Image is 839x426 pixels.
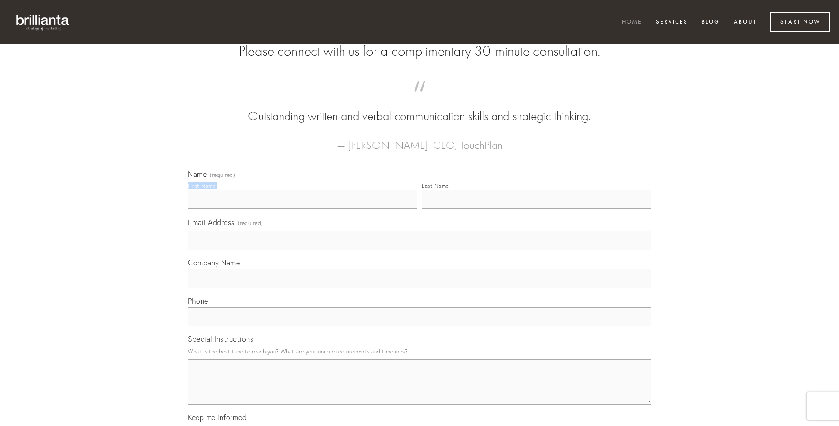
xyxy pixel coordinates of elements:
img: brillianta - research, strategy, marketing [9,9,77,35]
div: First Name [188,182,216,189]
h2: Please connect with us for a complimentary 30-minute consultation. [188,43,651,60]
p: What is the best time to reach you? What are your unique requirements and timelines? [188,345,651,357]
span: (required) [238,217,263,229]
a: Start Now [770,12,830,32]
span: Phone [188,296,208,305]
span: (required) [210,172,235,178]
span: Keep me informed [188,413,247,422]
span: “ [202,90,637,108]
span: Special Instructions [188,334,253,343]
a: Services [650,15,694,30]
a: Home [616,15,648,30]
figcaption: — [PERSON_NAME], CEO, TouchPlan [202,125,637,154]
a: About [728,15,763,30]
blockquote: Outstanding written and verbal communication skills and strategic thinking. [202,90,637,125]
span: Company Name [188,258,240,267]
span: Email Address [188,218,235,227]
a: Blog [696,15,725,30]
div: Last Name [422,182,449,189]
span: Name [188,170,207,179]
